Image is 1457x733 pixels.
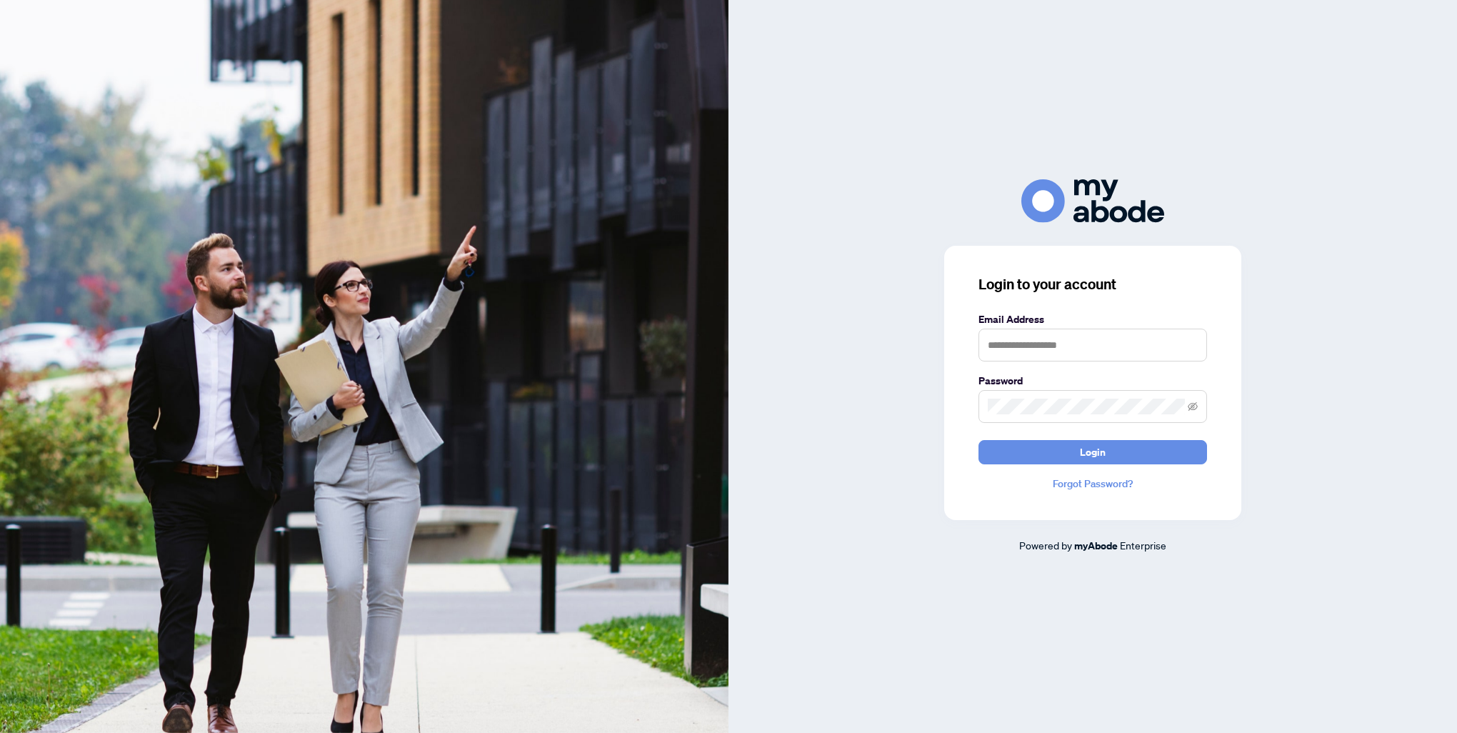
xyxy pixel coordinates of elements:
h3: Login to your account [978,274,1207,294]
img: ma-logo [1021,179,1164,223]
span: Powered by [1019,539,1072,552]
a: Forgot Password? [978,476,1207,492]
button: Login [978,440,1207,464]
label: Email Address [978,311,1207,327]
a: myAbode [1074,538,1118,554]
span: Enterprise [1120,539,1166,552]
label: Password [978,373,1207,389]
span: eye-invisible [1188,402,1198,412]
span: Login [1080,441,1106,464]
